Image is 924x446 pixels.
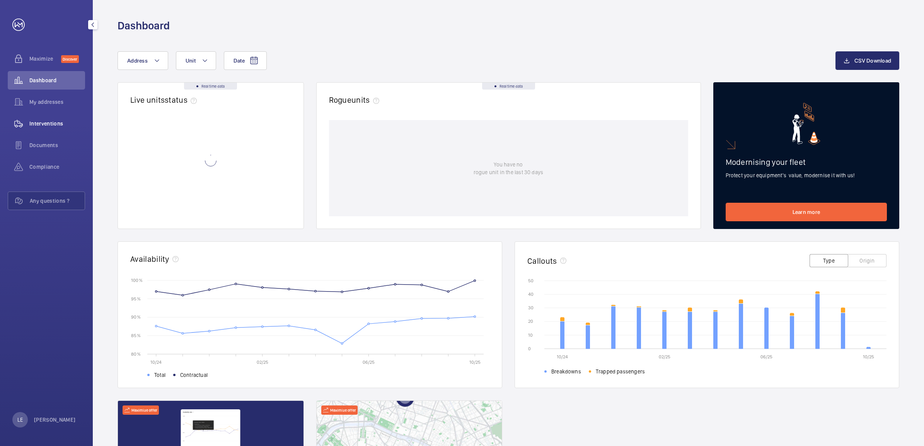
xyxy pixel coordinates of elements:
[792,103,820,145] img: marketing-card.svg
[528,278,534,283] text: 50
[596,368,645,375] span: Trapped passengers
[30,197,85,205] span: Any questions ?
[17,416,23,424] p: LE
[528,319,533,324] text: 20
[184,83,237,90] div: Real time data
[528,332,533,338] text: 10
[528,346,531,351] text: 0
[528,292,534,297] text: 40
[363,360,375,365] text: 06/25
[154,371,165,379] span: Total
[848,254,886,267] button: Origin
[863,354,874,360] text: 10/25
[123,405,159,415] div: Maximize offer
[176,51,216,70] button: Unit
[329,95,382,105] h2: Rogue
[29,55,61,63] span: Maximize
[234,58,245,64] span: Date
[130,95,200,105] h2: Live units
[131,333,141,338] text: 85 %
[482,83,535,90] div: Real time data
[474,161,543,176] p: You have no rogue unit in the last 30 days
[321,405,358,415] div: Maximize offer
[527,256,557,266] h2: Callouts
[351,95,382,105] span: units
[29,76,85,84] span: Dashboard
[469,360,481,365] text: 10/25
[29,98,85,106] span: My addresses
[224,51,267,70] button: Date
[131,296,141,301] text: 95 %
[551,368,581,375] span: Breakdowns
[61,55,79,63] span: Discover
[528,305,534,310] text: 30
[726,157,887,167] h2: Modernising your fleet
[131,314,141,320] text: 90 %
[131,277,143,283] text: 100 %
[257,360,268,365] text: 02/25
[130,254,169,264] h2: Availability
[180,371,208,379] span: Contractual
[29,120,85,127] span: Interventions
[127,58,148,64] span: Address
[760,354,772,360] text: 06/25
[150,360,162,365] text: 10/24
[29,163,85,171] span: Compliance
[165,95,200,105] span: status
[835,51,899,70] button: CSV Download
[854,58,891,64] span: CSV Download
[659,354,670,360] text: 02/25
[726,203,887,221] a: Learn more
[34,416,76,424] p: [PERSON_NAME]
[557,354,568,360] text: 10/24
[726,171,887,179] p: Protect your equipment's value, modernise it with us!
[118,51,168,70] button: Address
[810,254,848,267] button: Type
[29,141,85,149] span: Documents
[186,58,196,64] span: Unit
[118,19,170,33] h1: Dashboard
[131,351,141,356] text: 80 %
